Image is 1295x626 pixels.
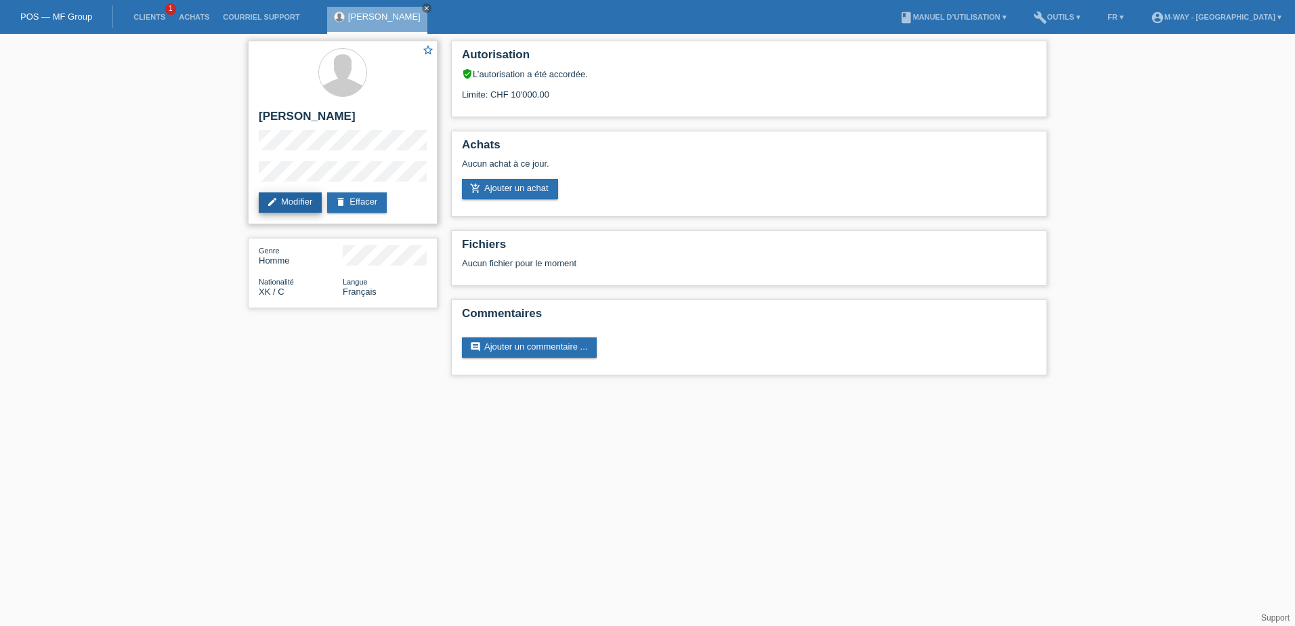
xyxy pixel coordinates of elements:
[327,192,387,213] a: deleteEffacer
[348,12,421,22] a: [PERSON_NAME]
[462,68,473,79] i: verified_user
[462,307,1036,327] h2: Commentaires
[893,13,1013,21] a: bookManuel d’utilisation ▾
[1261,613,1290,623] a: Support
[422,44,434,56] i: star_border
[259,245,343,266] div: Homme
[343,278,368,286] span: Langue
[1151,11,1164,24] i: account_circle
[259,247,280,255] span: Genre
[259,278,294,286] span: Nationalité
[165,3,176,15] span: 1
[462,159,1036,179] div: Aucun achat à ce jour.
[462,179,558,199] a: add_shopping_cartAjouter un achat
[127,13,172,21] a: Clients
[1027,13,1087,21] a: buildOutils ▾
[462,238,1036,258] h2: Fichiers
[1034,11,1047,24] i: build
[470,183,481,194] i: add_shopping_cart
[267,196,278,207] i: edit
[462,79,1036,100] div: Limite: CHF 10'000.00
[172,13,216,21] a: Achats
[1101,13,1130,21] a: FR ▾
[259,110,427,130] h2: [PERSON_NAME]
[470,341,481,352] i: comment
[423,5,430,12] i: close
[343,287,377,297] span: Français
[422,44,434,58] a: star_border
[462,68,1036,79] div: L’autorisation a été accordée.
[216,13,306,21] a: Courriel Support
[899,11,913,24] i: book
[335,196,346,207] i: delete
[259,287,284,297] span: Kosovo / C / 28.03.1986
[462,138,1036,159] h2: Achats
[462,337,597,358] a: commentAjouter un commentaire ...
[422,3,431,13] a: close
[462,258,876,268] div: Aucun fichier pour le moment
[259,192,322,213] a: editModifier
[462,48,1036,68] h2: Autorisation
[1144,13,1288,21] a: account_circlem-way - [GEOGRAPHIC_DATA] ▾
[20,12,92,22] a: POS — MF Group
